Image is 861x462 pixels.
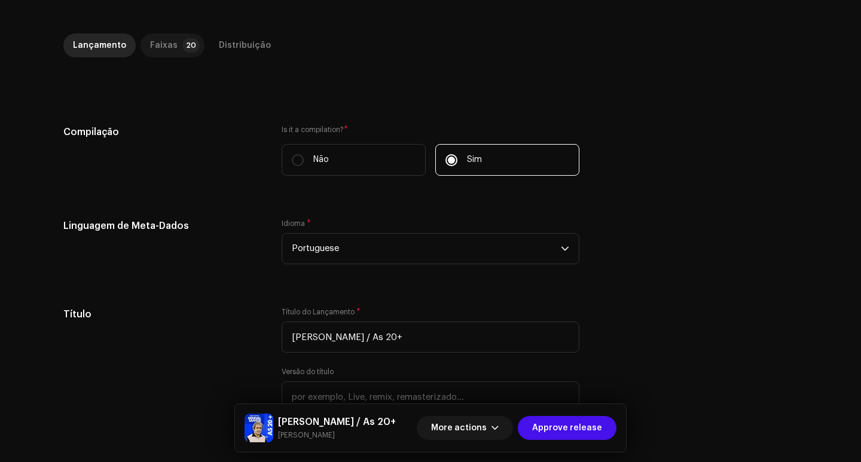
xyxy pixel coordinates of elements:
[245,414,273,442] img: a5b0731b-c72d-4337-b2dc-26f69b94589e
[63,125,262,139] h5: Compilação
[278,429,396,441] small: Genival Santos / As 20+
[518,416,616,440] button: Approve release
[532,416,602,440] span: Approve release
[431,416,487,440] span: More actions
[282,322,579,353] input: e.g. My Great Song
[63,219,262,233] h5: Linguagem de Meta-Dados
[467,154,482,166] p: Sim
[282,367,334,377] label: Versão do título
[182,38,200,53] p-badge: 20
[561,234,569,264] div: dropdown trigger
[282,125,579,134] label: Is it a compilation?
[63,307,262,322] h5: Título
[313,154,329,166] p: Não
[292,234,561,264] span: Portuguese
[417,416,513,440] button: More actions
[282,381,579,412] input: por exemplo, Live, remix, remasterizado...
[219,33,271,57] div: Distribuição
[282,307,361,317] label: Título do Lançamento
[282,219,311,228] label: Idioma
[278,415,396,429] h5: Genival Santos / As 20+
